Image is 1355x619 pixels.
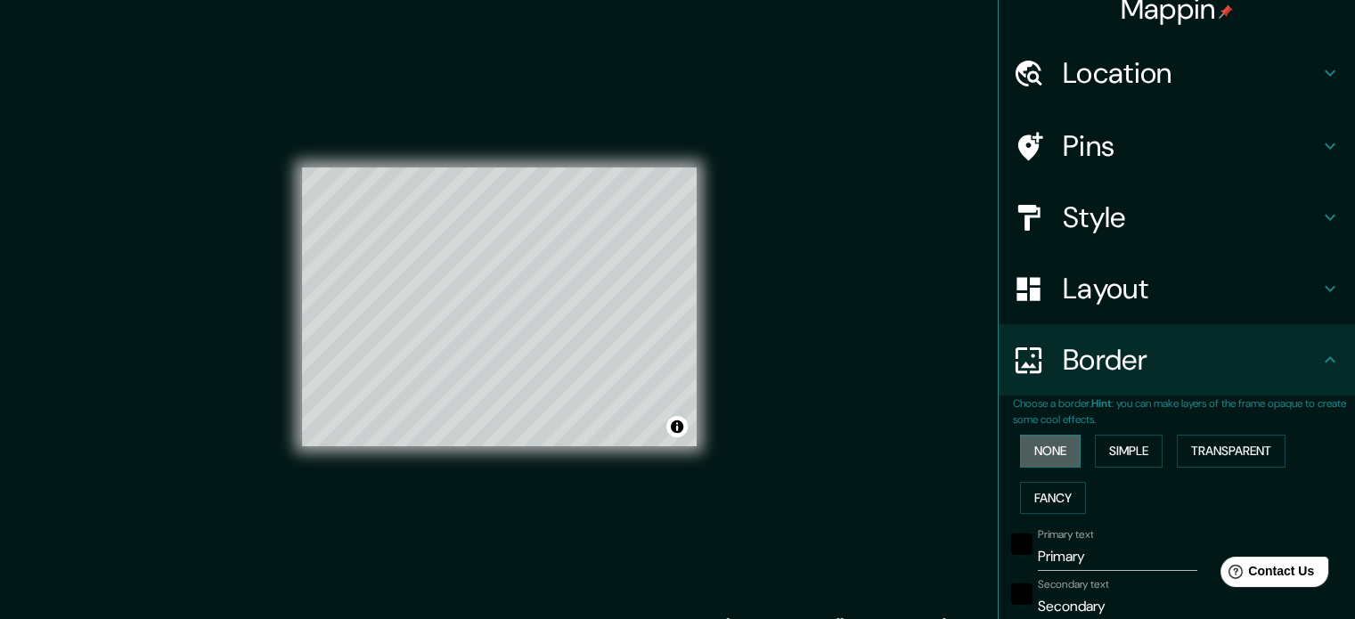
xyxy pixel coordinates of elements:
[1011,533,1033,555] button: black
[1091,396,1112,411] b: Hint
[999,37,1355,109] div: Location
[666,416,688,437] button: Toggle attribution
[1063,200,1319,235] h4: Style
[1063,55,1319,91] h4: Location
[1020,435,1081,468] button: None
[1063,271,1319,306] h4: Layout
[1063,128,1319,164] h4: Pins
[1013,395,1355,428] p: Choose a border. : you can make layers of the frame opaque to create some cool effects.
[1011,583,1033,605] button: black
[999,110,1355,182] div: Pins
[1177,435,1286,468] button: Transparent
[999,253,1355,324] div: Layout
[1020,482,1086,515] button: Fancy
[1038,577,1109,592] label: Secondary text
[1196,550,1335,599] iframe: Help widget launcher
[1219,4,1233,19] img: pin-icon.png
[1038,527,1093,542] label: Primary text
[1095,435,1163,468] button: Simple
[1063,342,1319,378] h4: Border
[999,324,1355,395] div: Border
[999,182,1355,253] div: Style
